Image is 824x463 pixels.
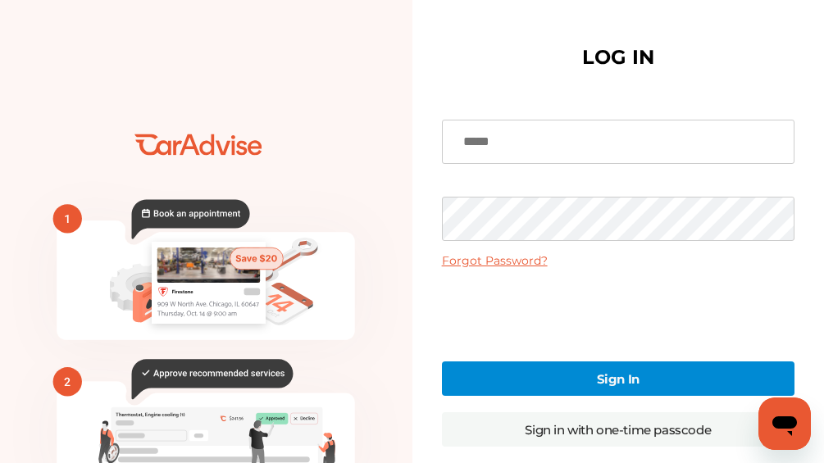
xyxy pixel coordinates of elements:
a: Forgot Password? [442,253,548,268]
iframe: reCAPTCHA [494,281,743,345]
a: Sign in with one-time passcode [442,412,794,447]
iframe: Button to launch messaging window [758,397,811,450]
a: Sign In [442,361,794,396]
b: Sign In [597,371,640,387]
h1: LOG IN [582,49,654,66]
